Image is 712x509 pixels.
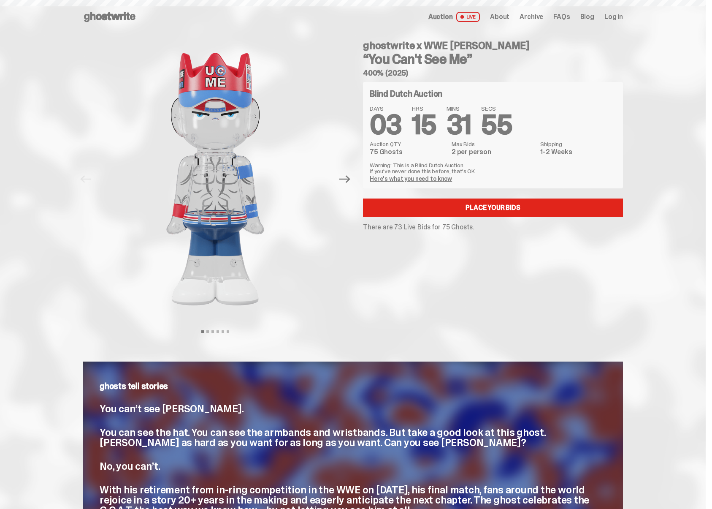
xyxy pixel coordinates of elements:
span: You can see the hat. You can see the armbands and wristbands. But take a good look at this ghost.... [100,426,546,449]
dd: 1-2 Weeks [540,149,616,155]
button: Next [336,170,354,188]
h4: Blind Dutch Auction [370,90,442,98]
a: Place your Bids [363,199,623,217]
dt: Auction QTY [370,141,447,147]
span: You can’t see [PERSON_NAME]. [100,402,244,415]
a: Auction LIVE [428,12,480,22]
p: There are 73 Live Bids for 75 Ghosts. [363,224,623,231]
button: View slide 6 [227,330,229,333]
dt: Max Bids [452,141,535,147]
button: View slide 3 [211,330,214,333]
button: View slide 4 [217,330,219,333]
span: LIVE [456,12,480,22]
span: 15 [412,107,436,142]
span: 55 [481,107,512,142]
h5: 400% (2025) [363,69,623,77]
p: ghosts tell stories [100,382,606,390]
h4: ghostwrite x WWE [PERSON_NAME] [363,41,623,51]
span: HRS [412,106,436,112]
p: Warning: This is a Blind Dutch Auction. If you’ve never done this before, that’s OK. [370,162,616,174]
span: 31 [447,107,471,142]
a: FAQs [553,14,570,20]
dd: 2 per person [452,149,535,155]
a: Log in [604,14,623,20]
span: DAYS [370,106,402,112]
a: Archive [520,14,543,20]
button: View slide 1 [201,330,204,333]
a: Blog [580,14,594,20]
button: View slide 2 [206,330,209,333]
img: John_Cena_Hero_1.png [99,34,331,324]
span: No, you can’t. [100,460,160,473]
span: 03 [370,107,402,142]
a: About [490,14,509,20]
a: Here's what you need to know [370,175,452,182]
button: View slide 5 [222,330,224,333]
span: MINS [447,106,471,112]
dd: 75 Ghosts [370,149,447,155]
h3: “You Can't See Me” [363,52,623,66]
dt: Shipping [540,141,616,147]
span: Auction [428,14,453,20]
span: SECS [481,106,512,112]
